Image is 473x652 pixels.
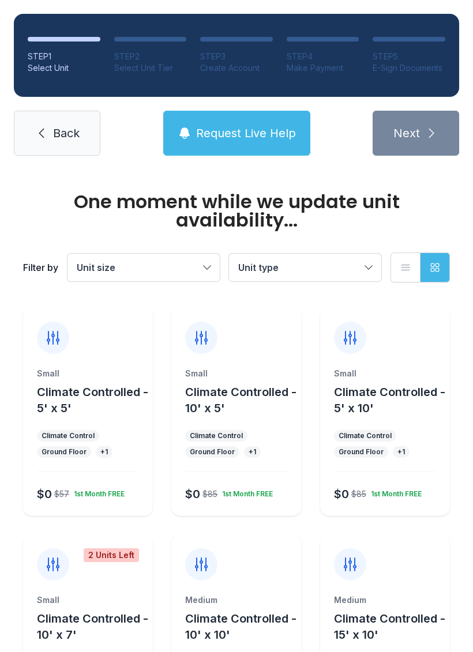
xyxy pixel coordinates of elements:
span: Climate Controlled - 15' x 10' [334,612,445,642]
div: + 1 [249,447,256,457]
div: Ground Floor [190,447,235,457]
div: $0 [334,486,349,502]
div: 2 Units Left [84,548,139,562]
div: Climate Control [339,431,392,440]
div: Select Unit [28,62,100,74]
button: Unit size [67,254,220,281]
div: Small [334,368,436,379]
span: Climate Controlled - 10' x 10' [185,612,296,642]
span: Next [393,125,420,141]
div: 1st Month FREE [366,485,422,499]
span: Back [53,125,80,141]
div: One moment while we update unit availability... [23,193,450,229]
div: + 1 [397,447,405,457]
div: 1st Month FREE [217,485,273,499]
div: Small [37,368,139,379]
div: Climate Control [190,431,243,440]
div: $0 [185,486,200,502]
span: Request Live Help [196,125,296,141]
div: STEP 3 [200,51,273,62]
div: Ground Floor [339,447,384,457]
div: Climate Control [42,431,95,440]
button: Climate Controlled - 10' x 10' [185,610,296,643]
span: Climate Controlled - 5' x 5' [37,385,148,415]
div: $85 [351,488,366,500]
div: $0 [37,486,52,502]
div: Create Account [200,62,273,74]
div: Small [37,594,139,606]
button: Climate Controlled - 10' x 7' [37,610,148,643]
div: E-Sign Documents [373,62,445,74]
div: $85 [202,488,217,500]
div: 1st Month FREE [69,485,125,499]
div: Medium [334,594,436,606]
button: Climate Controlled - 15' x 10' [334,610,445,643]
div: Small [185,368,287,379]
span: Unit type [238,262,279,273]
div: STEP 1 [28,51,100,62]
div: $57 [54,488,69,500]
span: Unit size [77,262,115,273]
div: STEP 5 [373,51,445,62]
span: Climate Controlled - 5' x 10' [334,385,445,415]
span: Climate Controlled - 10' x 7' [37,612,148,642]
button: Climate Controlled - 10' x 5' [185,384,296,416]
div: Make Payment [287,62,359,74]
span: Climate Controlled - 10' x 5' [185,385,296,415]
div: Filter by [23,261,58,274]
div: Medium [185,594,287,606]
button: Unit type [229,254,381,281]
button: Climate Controlled - 5' x 10' [334,384,445,416]
div: STEP 2 [114,51,187,62]
div: Ground Floor [42,447,87,457]
div: STEP 4 [287,51,359,62]
div: Select Unit Tier [114,62,187,74]
button: Climate Controlled - 5' x 5' [37,384,148,416]
div: + 1 [100,447,108,457]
